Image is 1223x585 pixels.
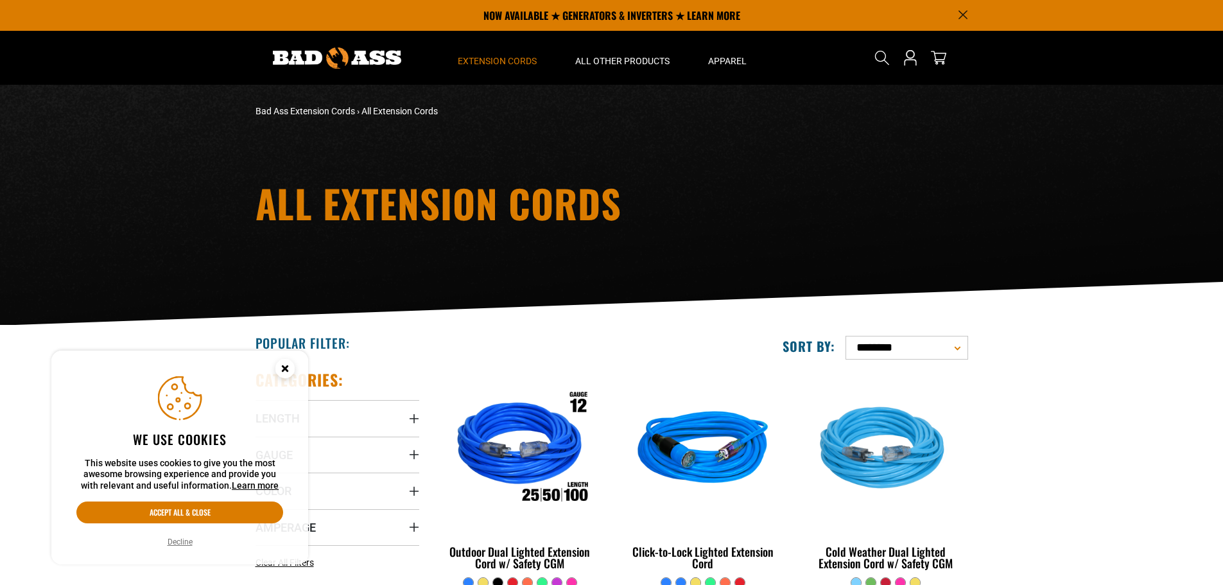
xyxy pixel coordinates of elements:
[621,546,785,569] div: Click-to-Lock Lighted Extension Cord
[357,106,360,116] span: ›
[575,55,670,67] span: All Other Products
[361,106,438,116] span: All Extension Cords
[438,546,602,569] div: Outdoor Dual Lighted Extension Cord w/ Safety CGM
[256,473,419,509] summary: Color
[256,106,355,116] a: Bad Ass Extension Cords
[621,370,785,577] a: blue Click-to-Lock Lighted Extension Cord
[256,335,350,351] h2: Popular Filter:
[51,351,308,565] aside: Cookie Consent
[622,376,784,524] img: blue
[256,184,724,222] h1: All Extension Cords
[872,48,892,68] summary: Search
[689,31,766,85] summary: Apparel
[76,502,283,523] button: Accept all & close
[458,55,537,67] span: Extension Cords
[804,546,967,569] div: Cold Weather Dual Lighted Extension Cord w/ Safety CGM
[256,105,724,118] nav: breadcrumbs
[164,536,196,548] button: Decline
[439,376,601,524] img: Outdoor Dual Lighted Extension Cord w/ Safety CGM
[232,480,279,491] a: Learn more
[438,370,602,577] a: Outdoor Dual Lighted Extension Cord w/ Safety CGM Outdoor Dual Lighted Extension Cord w/ Safety CGM
[783,338,835,354] label: Sort by:
[256,437,419,473] summary: Gauge
[256,557,314,568] span: Clear All Filters
[438,31,556,85] summary: Extension Cords
[76,458,283,492] p: This website uses cookies to give you the most awesome browsing experience and provide you with r...
[256,509,419,545] summary: Amperage
[256,400,419,436] summary: Length
[273,48,401,69] img: Bad Ass Extension Cords
[805,376,967,524] img: Light Blue
[708,55,747,67] span: Apparel
[556,31,689,85] summary: All Other Products
[804,370,967,577] a: Light Blue Cold Weather Dual Lighted Extension Cord w/ Safety CGM
[76,431,283,448] h2: We use cookies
